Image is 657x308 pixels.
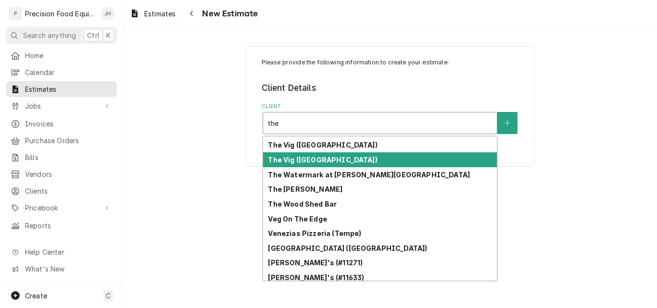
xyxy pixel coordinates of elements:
button: Create New Client [497,112,518,134]
a: Invoices [6,116,117,132]
a: Vendors [6,166,117,182]
a: Purchase Orders [6,133,117,148]
strong: Venezias Pizzeria (Tempe) [268,229,361,237]
span: Purchase Orders [25,136,112,146]
div: Client [262,103,519,134]
span: Invoices [25,119,112,129]
span: Estimates [144,9,176,19]
span: Ctrl [87,30,100,40]
span: Estimates [25,84,112,94]
svg: Create New Client [505,120,510,126]
span: Jobs [25,101,98,111]
span: New Estimate [199,7,258,20]
span: Bills [25,152,112,162]
span: Create [25,292,47,300]
strong: The Watermark at [PERSON_NAME][GEOGRAPHIC_DATA] [268,171,470,179]
span: Clients [25,186,112,196]
button: Navigate back [184,6,199,21]
span: Home [25,50,112,61]
div: JH [101,7,114,20]
a: Go to Help Center [6,244,117,260]
span: Pricebook [25,203,98,213]
div: Estimate Create/Update [246,46,534,167]
span: Search anything [23,30,76,40]
button: Search anythingCtrlK [6,27,117,44]
div: Precision Food Equipment LLC [25,9,96,19]
a: Go to Pricebook [6,200,117,216]
a: Clients [6,183,117,199]
legend: Client Details [262,82,519,94]
span: Vendors [25,169,112,179]
strong: [PERSON_NAME]'s (#11633) [268,273,364,282]
strong: The Vig ([GEOGRAPHIC_DATA]) [268,156,377,164]
strong: The [PERSON_NAME] [268,185,342,193]
label: Client [262,103,519,111]
span: Reports [25,221,112,231]
strong: The Wood Shed Bar [268,200,337,208]
span: Help Center [25,247,111,257]
span: Calendar [25,67,112,77]
div: P [9,7,22,20]
a: Estimates [126,6,179,22]
a: Go to Jobs [6,98,117,114]
a: Reports [6,218,117,234]
a: Go to What's New [6,261,117,277]
span: K [106,30,111,40]
div: Estimate Create/Update Form [262,58,519,134]
a: Home [6,48,117,63]
p: Please provide the following information to create your estimate: [262,58,519,67]
div: Jason Hertel's Avatar [101,7,114,20]
strong: Veg On The Edge [268,215,327,223]
strong: [PERSON_NAME]'s (#11271) [268,259,363,267]
a: Bills [6,149,117,165]
span: C [106,291,111,301]
strong: [GEOGRAPHIC_DATA] ([GEOGRAPHIC_DATA]) [268,244,427,252]
strong: The Vig ([GEOGRAPHIC_DATA]) [268,141,377,149]
span: What's New [25,264,111,274]
a: Estimates [6,81,117,97]
a: Calendar [6,64,117,80]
